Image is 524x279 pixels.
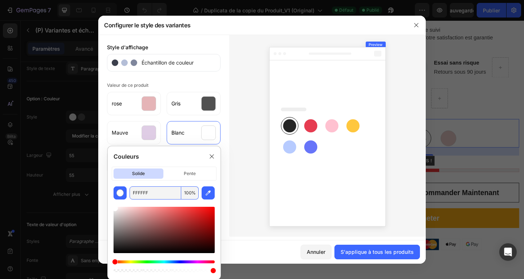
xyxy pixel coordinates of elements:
[184,171,196,176] font: pente
[301,245,332,259] button: Annuler
[104,22,190,29] font: Configurer le style des variantes
[499,243,517,261] div: Ouvrir Intercom Messenger
[171,129,184,136] font: Blanc
[301,177,431,198] button: Commander maintenant
[114,260,215,263] div: Teinte
[191,190,196,195] font: %
[107,44,148,50] font: Style d'affichage
[334,245,420,259] button: S'applique à tous les produits
[250,177,274,198] input: quantity
[274,177,294,198] button: increment
[171,100,180,106] font: Gris
[236,147,339,158] mark: ⚡Offre limitée – Dépêchez-vous !
[112,129,128,136] font: Mauve
[316,209,344,221] div: Acheter
[317,124,334,132] span: Blanc
[229,107,261,118] legend: Color: Blanc
[229,204,431,226] button: Acheter
[230,177,250,198] button: decrement
[130,186,181,199] input: Par exemple FFFFFF
[132,171,145,176] font: solide
[321,15,402,22] span: – Votre satisfaction est garantie
[112,100,122,106] font: rose
[307,249,325,255] font: Annuler
[311,41,332,61] img: Alt Image
[244,15,321,22] span: Retour gratuit sous 90 jours
[256,51,305,60] p: Retours gratuits
[114,153,139,160] font: Couleurs
[322,182,409,193] div: Commander maintenant
[142,59,194,66] font: Échantillon de couleur
[238,97,291,104] div: (P) Variants & Swatches
[256,41,305,50] p: Livraison gratuite
[338,52,395,61] p: Retours sous 90 jours
[244,7,345,13] span: Expédition rapide avec numéro de suivi
[270,237,391,250] img: Alt Image
[229,40,250,61] img: Alt Image
[338,42,395,50] p: Essai sans risque
[107,82,148,88] font: Valeur de ce produit
[341,249,414,255] font: S'applique à tous les produits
